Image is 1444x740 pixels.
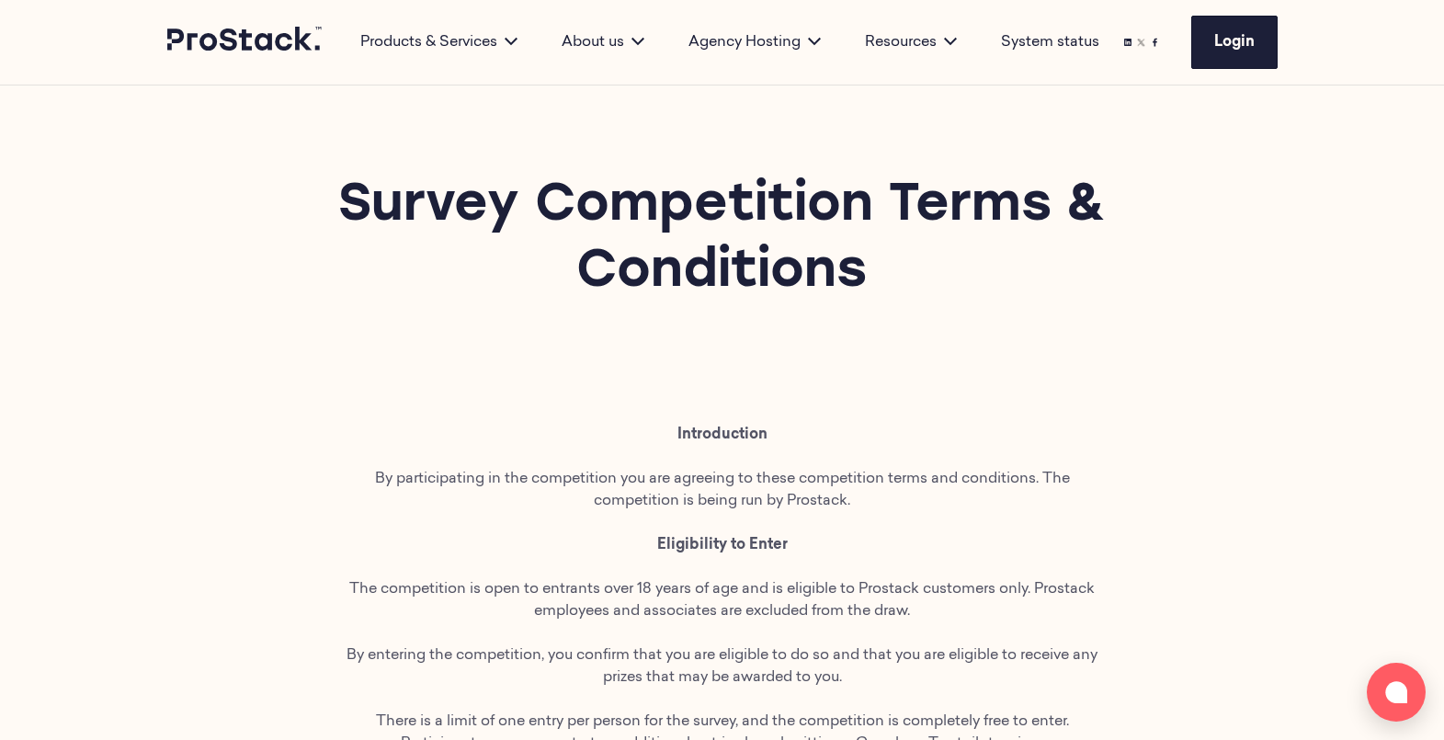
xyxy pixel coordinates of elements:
[1191,16,1278,69] a: Login
[278,174,1165,306] h1: Survey Competition Terms & Conditions
[1367,663,1426,722] button: Open chat window
[657,538,788,552] strong: Eligibility to Enter
[1214,35,1255,50] span: Login
[1001,31,1099,53] a: System status
[167,27,324,58] a: Prostack logo
[540,31,666,53] div: About us
[666,31,843,53] div: Agency Hosting
[338,31,540,53] div: Products & Services
[677,427,767,442] strong: Introduction
[843,31,979,53] div: Resources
